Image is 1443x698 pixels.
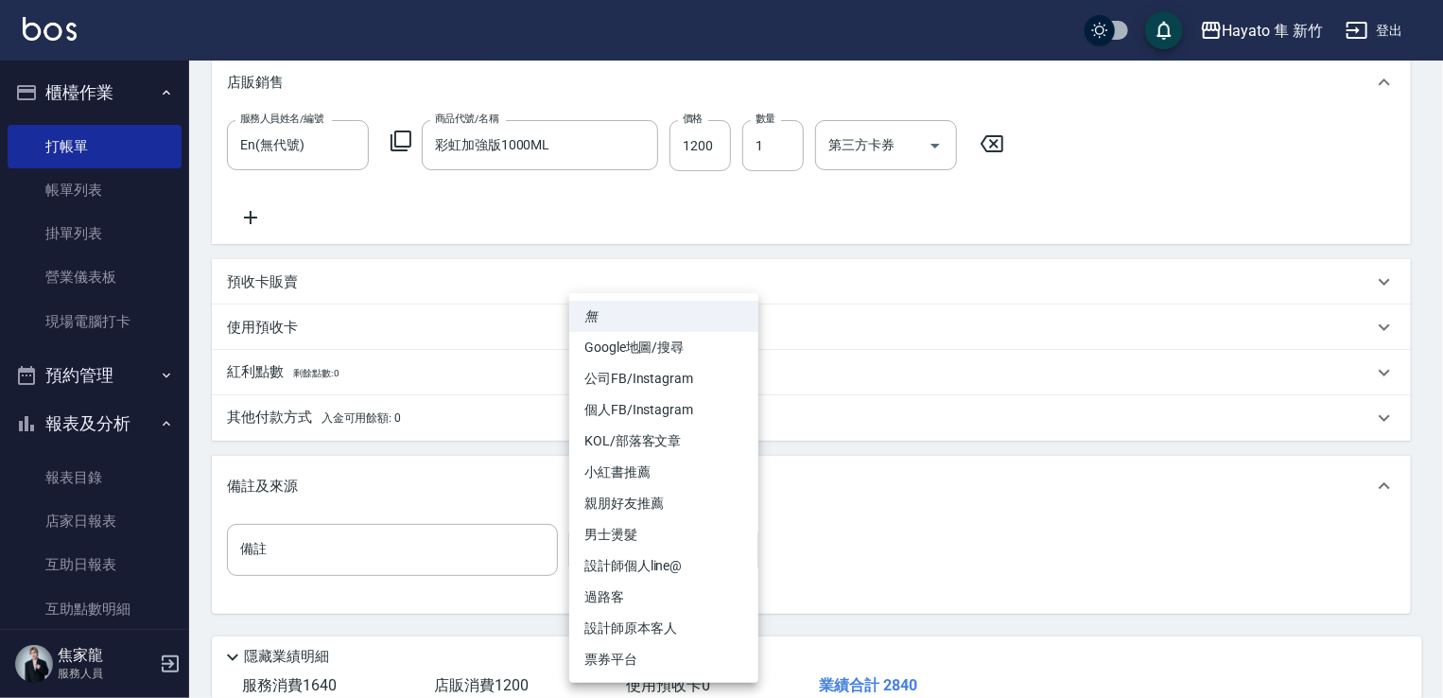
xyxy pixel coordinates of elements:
li: KOL/部落客文章 [569,426,758,457]
li: 親朋好友推薦 [569,488,758,519]
li: Google地圖/搜尋 [569,332,758,363]
li: 男士燙髮 [569,519,758,550]
li: 個人FB/Instagram [569,394,758,426]
li: 小紅書推薦 [569,457,758,488]
li: 設計師原本客人 [569,613,758,644]
li: 公司FB/Instagram [569,363,758,394]
li: 票券平台 [569,644,758,675]
em: 無 [584,306,598,326]
li: 過路客 [569,582,758,613]
li: 設計師個人line@ [569,550,758,582]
